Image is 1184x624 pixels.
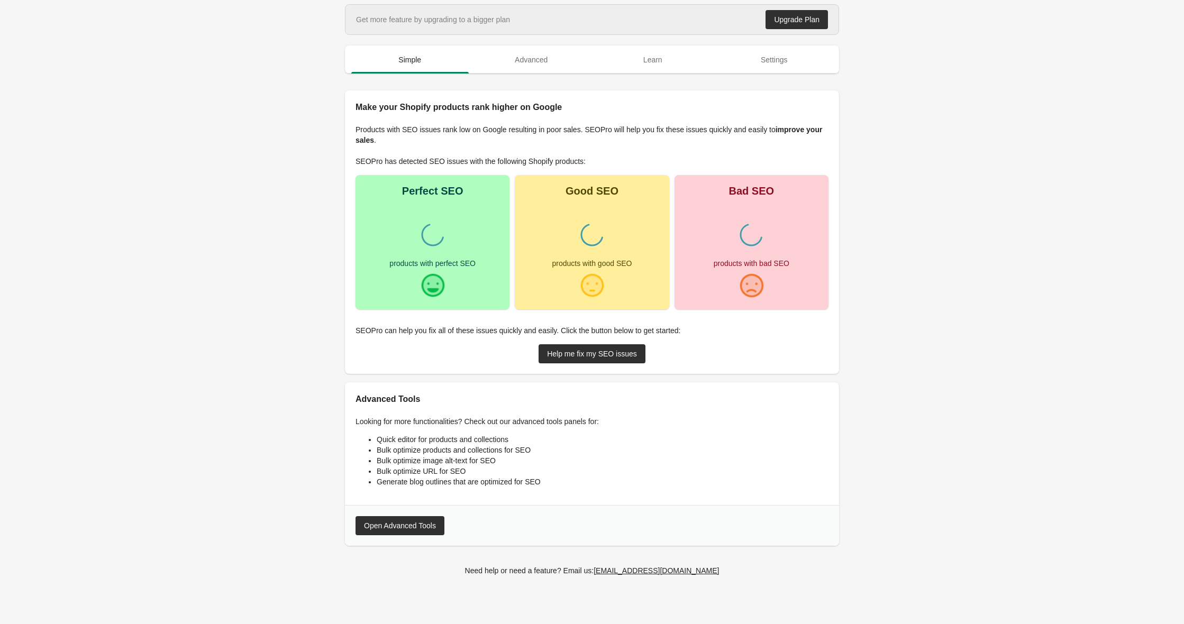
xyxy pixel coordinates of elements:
[356,393,828,406] h2: Advanced Tools
[377,434,828,445] li: Quick editor for products and collections
[465,565,719,576] div: Need help or need a feature? Email us:
[594,566,719,575] div: [EMAIL_ADDRESS][DOMAIN_NAME]
[351,50,469,69] span: Simple
[589,561,723,580] a: [EMAIL_ADDRESS][DOMAIN_NAME]
[714,260,789,267] div: products with bad SEO
[473,50,590,69] span: Advanced
[377,445,828,455] li: Bulk optimize products and collections for SEO
[377,466,828,476] li: Bulk optimize URL for SEO
[592,46,714,74] button: Learn
[364,521,436,530] div: Open Advanced Tools
[377,455,828,466] li: Bulk optimize image alt-text for SEO
[356,516,444,535] button: Open Advanced Tools
[716,50,833,69] span: Settings
[345,406,839,505] div: Looking for more functionalities? Check out our advanced tools panels for:
[356,156,828,167] p: SEOPro has detected SEO issues with the following Shopify products:
[566,186,618,196] div: Good SEO
[356,101,828,114] h2: Make your Shopify products rank higher on Google
[594,50,712,69] span: Learn
[774,15,819,24] div: Upgrade Plan
[766,10,828,29] a: Upgrade Plan
[402,186,463,196] div: Perfect SEO
[547,350,637,358] div: Help me fix my SEO issues
[349,46,471,74] button: Simple
[471,46,593,74] button: Advanced
[356,325,828,336] p: SEOPro can help you fix all of these issues quickly and easily. Click the button below to get sta...
[389,260,476,267] div: products with perfect SEO
[356,14,510,25] div: Get more feature by upgrading to a bigger plan
[729,186,775,196] div: Bad SEO
[714,46,835,74] button: Settings
[539,344,645,363] a: Help me fix my SEO issues
[377,476,828,487] li: Generate blog outlines that are optimized for SEO
[552,260,632,267] div: products with good SEO
[356,124,828,145] p: Products with SEO issues rank low on Google resulting in poor sales. SEOPro will help you fix the...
